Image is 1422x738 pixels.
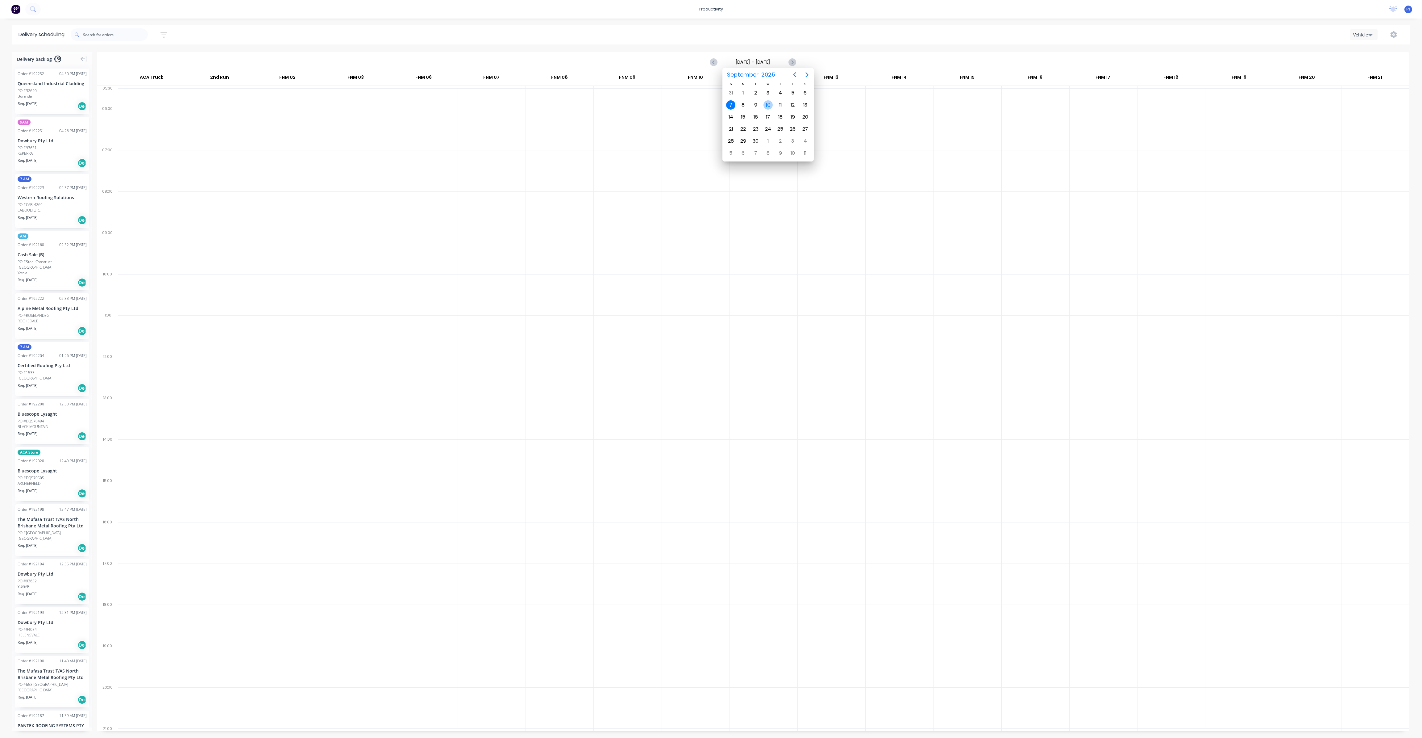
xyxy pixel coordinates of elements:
[763,88,773,98] div: Wednesday, September 3, 2025
[18,687,87,693] div: [GEOGRAPHIC_DATA]
[749,82,762,87] div: T
[18,584,87,589] div: YUGAR
[77,640,87,650] div: Del
[59,507,87,512] div: 12:47 PM [DATE]
[118,72,185,86] div: ACA Truck
[18,713,44,719] div: Order # 192187
[788,69,801,81] button: Previous page
[18,536,87,541] div: [GEOGRAPHIC_DATA]
[18,458,44,464] div: Order # 192020
[751,124,760,134] div: Tuesday, September 23, 2025
[97,477,118,518] div: 15:00
[97,560,118,601] div: 17:00
[59,71,87,77] div: 04:50 PM [DATE]
[59,353,87,359] div: 01:26 PM [DATE]
[738,88,748,98] div: Monday, September 1, 2025
[763,100,773,110] div: Today, Wednesday, September 10, 2025
[77,384,87,393] div: Del
[18,383,38,388] span: Req. [DATE]
[18,94,87,99] div: Buranda
[1205,72,1273,86] div: FNM 19
[800,124,810,134] div: Saturday, September 27, 2025
[18,296,44,301] div: Order # 192222
[77,432,87,441] div: Del
[59,296,87,301] div: 02:33 PM [DATE]
[18,481,87,486] div: ARCHERFIELD
[11,5,20,14] img: Factory
[738,149,748,158] div: Monday, October 6, 2025
[18,353,44,359] div: Order # 192204
[933,72,1001,86] div: FNM 15
[18,313,49,318] div: PO #ROSELAND36
[59,561,87,567] div: 12:35 PM [DATE]
[186,72,253,86] div: 2nd Run
[18,530,61,536] div: PO #[GEOGRAPHIC_DATA]
[18,632,87,638] div: HELENSVALE
[18,516,87,529] div: The Mufasa Trust T/AS North Brisbane Metal Roofing Pty Ltd
[97,353,118,394] div: 12:00
[54,56,61,62] span: 158
[1137,72,1205,86] div: FNM 18
[97,684,118,725] div: 20:00
[18,158,38,163] span: Req. [DATE]
[77,102,87,111] div: Del
[18,475,44,481] div: PO #DQ570505
[18,543,38,548] span: Req. [DATE]
[77,278,87,287] div: Del
[18,468,87,474] div: Bluescope Lysaght
[18,215,38,220] span: Req. [DATE]
[1350,29,1378,40] button: Vehicle
[763,124,773,134] div: Wednesday, September 24, 2025
[787,82,799,87] div: F
[97,601,118,642] div: 18:00
[97,188,118,229] div: 08:00
[390,72,457,86] div: FNM 06
[18,259,87,270] div: PO #Steel Construct [GEOGRAPHIC_DATA]
[18,128,44,134] div: Order # 192251
[751,149,760,158] div: Tuesday, October 7, 2025
[788,88,797,98] div: Friday, September 5, 2025
[661,72,729,86] div: FNM 10
[18,694,38,700] span: Req. [DATE]
[763,149,773,158] div: Wednesday, October 8, 2025
[18,326,38,331] span: Req. [DATE]
[59,610,87,615] div: 12:31 PM [DATE]
[322,72,389,86] div: FNM 03
[776,88,785,98] div: Thursday, September 4, 2025
[726,100,735,110] div: Sunday, September 7, 2025
[18,88,37,94] div: PO #32620
[97,518,118,560] div: 16:00
[1069,72,1137,86] div: FNM 17
[726,136,735,146] div: Sunday, September 28, 2025
[59,128,87,134] div: 04:26 PM [DATE]
[788,112,797,122] div: Friday, September 19, 2025
[799,82,811,87] div: S
[751,136,760,146] div: Tuesday, September 30, 2025
[18,305,87,312] div: Alpine Metal Roofing Pty Ltd
[18,450,40,455] span: ACA Store
[751,112,760,122] div: Tuesday, September 16, 2025
[59,242,87,248] div: 02:32 PM [DATE]
[737,82,749,87] div: M
[726,112,735,122] div: Sunday, September 14, 2025
[1406,6,1410,12] span: F1
[18,120,31,125] span: 9AM
[97,105,118,146] div: 06:00
[18,208,87,213] div: CABOOLTURE
[59,458,87,464] div: 12:49 PM [DATE]
[526,72,593,86] div: FNM 08
[18,507,44,512] div: Order # 192198
[59,401,87,407] div: 12:53 PM [DATE]
[18,137,87,144] div: Dowbury Pty Ltd
[800,112,810,122] div: Saturday, September 20, 2025
[738,100,748,110] div: Monday, September 8, 2025
[763,136,773,146] div: Wednesday, October 1, 2025
[77,695,87,704] div: Del
[726,69,760,80] span: September
[18,251,87,258] div: Cash Sale (B)
[696,5,726,14] div: productivity
[17,56,52,62] span: Delivery backlog
[18,411,87,417] div: Bluescope Lysaght
[751,88,760,98] div: Tuesday, September 2, 2025
[774,82,787,87] div: T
